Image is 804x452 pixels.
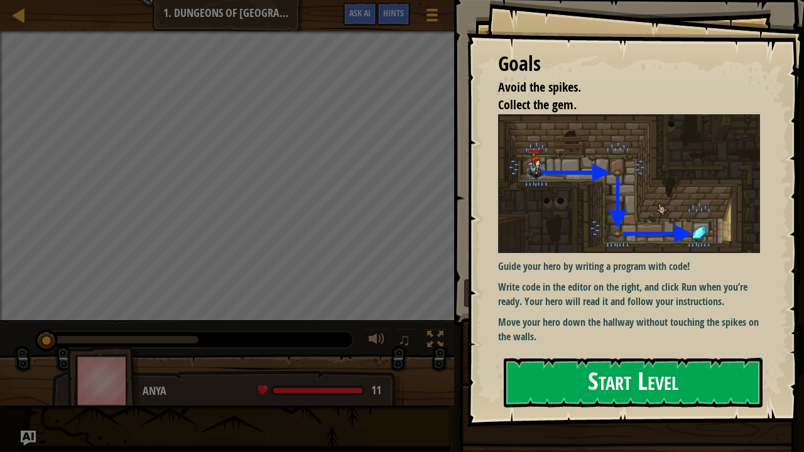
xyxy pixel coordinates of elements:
li: Avoid the spikes. [482,78,757,97]
div: Goals [498,50,760,78]
button: Adjust volume [364,328,389,354]
span: Avoid the spikes. [498,78,581,95]
span: ♫ [398,330,411,349]
p: Move your hero down the hallway without touching the spikes on the walls. [498,315,769,344]
p: Write code in the editor on the right, and click Run when you’re ready. Your hero will read it an... [498,280,769,309]
img: Dungeons of kithgard [498,114,769,253]
button: Show game menu [416,3,448,32]
button: Toggle fullscreen [423,328,448,354]
span: 11 [371,382,381,398]
div: Anya [143,383,391,399]
button: Ask AI [343,3,377,26]
span: Ask AI [349,7,371,19]
button: ♫ [396,328,417,354]
div: health: 11 / 11 [258,385,381,396]
span: Collect the gem. [498,96,577,113]
button: Start Level [504,358,763,407]
p: Guide your hero by writing a program with code! [498,259,769,274]
button: Run [464,279,788,308]
button: Ask AI [21,431,36,446]
span: Hints [383,7,404,19]
img: thang_avatar_frame.png [67,346,140,416]
li: Collect the gem. [482,96,757,114]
